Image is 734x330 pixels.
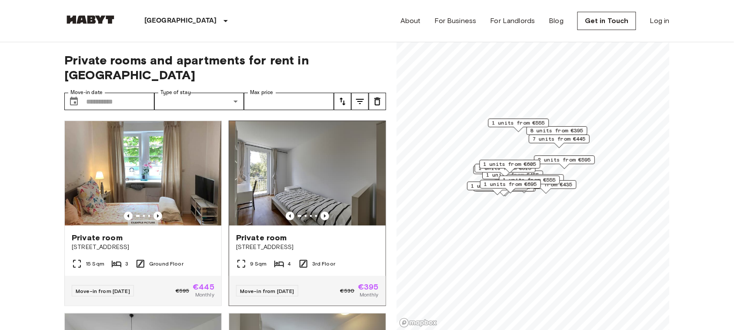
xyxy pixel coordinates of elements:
[516,180,577,194] div: Map marker
[507,175,560,182] span: 1 units from €460
[435,16,477,26] a: For Business
[467,182,528,195] div: Map marker
[486,171,539,179] span: 1 units from €455
[351,93,369,110] button: tune
[193,283,214,291] span: €445
[358,283,379,291] span: €395
[340,287,355,295] span: €530
[240,288,294,294] span: Move-in from [DATE]
[479,164,532,172] span: 1 units from €515
[400,16,421,26] a: About
[492,119,545,127] span: 1 units from €555
[72,243,214,252] span: [STREET_ADDRESS]
[72,232,123,243] span: Private room
[153,212,162,220] button: Previous image
[86,260,104,268] span: 15 Sqm
[529,135,590,148] div: Map marker
[64,121,222,306] a: Marketing picture of unit DE-09-012-002-03HFPrevious imagePrevious imagePrivate room[STREET_ADDRE...
[484,180,537,188] span: 1 units from €695
[475,164,536,177] div: Map marker
[474,165,534,179] div: Map marker
[530,127,584,135] span: 8 units from €395
[125,260,128,268] span: 3
[360,291,379,299] span: Monthly
[549,16,564,26] a: Blog
[334,93,351,110] button: tune
[65,93,83,110] button: Choose date
[482,171,543,184] div: Map marker
[475,183,536,196] div: Map marker
[488,118,549,132] div: Map marker
[484,160,537,168] span: 1 units from €605
[195,291,214,299] span: Monthly
[160,89,191,96] label: Type of stay
[149,260,183,268] span: Ground Floor
[503,174,564,188] div: Map marker
[538,156,591,164] span: 2 units from €595
[250,89,274,96] label: Max price
[650,16,670,26] a: Log in
[533,135,586,143] span: 7 units from €445
[250,260,267,268] span: 9 Sqm
[64,53,386,82] span: Private rooms and apartments for rent in [GEOGRAPHIC_DATA]
[144,16,217,26] p: [GEOGRAPHIC_DATA]
[520,181,573,189] span: 2 units from €435
[229,121,386,306] a: Marketing picture of unit DE-09-019-03MPrevious imagePrevious imagePrivate room[STREET_ADDRESS]9 ...
[490,16,535,26] a: For Landlords
[369,93,386,110] button: tune
[503,176,556,184] span: 1 units from €555
[236,232,287,243] span: Private room
[480,160,540,173] div: Map marker
[70,89,103,96] label: Move-in date
[320,212,329,220] button: Previous image
[312,260,335,268] span: 3rd Floor
[499,175,560,189] div: Map marker
[399,318,437,328] a: Mapbox logo
[236,243,379,252] span: [STREET_ADDRESS]
[286,212,294,220] button: Previous image
[76,288,130,294] span: Move-in from [DATE]
[124,212,133,220] button: Previous image
[527,126,587,140] div: Map marker
[64,15,117,24] img: Habyt
[176,287,190,295] span: €595
[229,121,386,226] img: Marketing picture of unit DE-09-019-03M
[471,182,524,190] span: 1 units from €665
[534,155,595,169] div: Map marker
[480,180,541,193] div: Map marker
[65,121,221,226] img: Marketing picture of unit DE-09-012-002-03HF
[474,183,534,196] div: Map marker
[577,12,636,30] a: Get in Touch
[288,260,291,268] span: 4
